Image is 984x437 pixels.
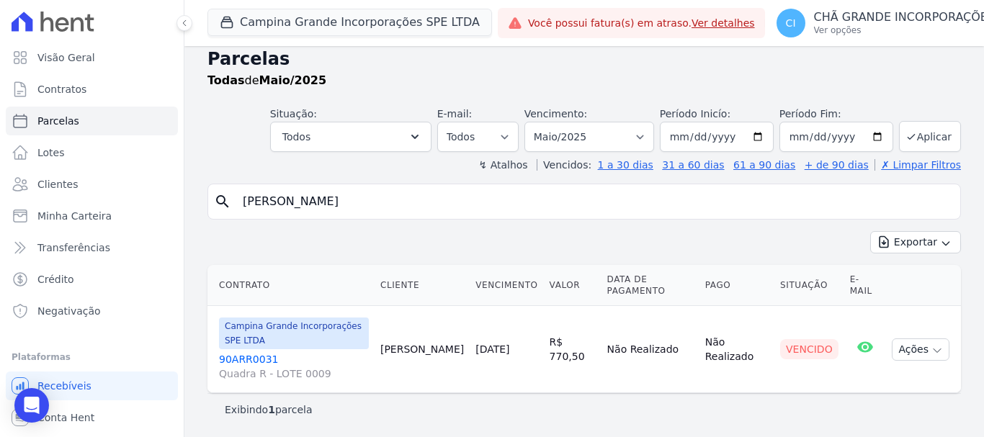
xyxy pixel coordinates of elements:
td: Não Realizado [699,306,774,393]
th: Situação [774,265,844,306]
div: Vencido [780,339,838,359]
span: CI [786,18,796,28]
a: Minha Carteira [6,202,178,230]
a: Transferências [6,233,178,262]
span: Parcelas [37,114,79,128]
th: Cliente [375,265,470,306]
a: [DATE] [475,343,509,355]
a: ✗ Limpar Filtros [875,159,961,171]
label: Período Fim: [779,107,893,122]
th: Vencimento [470,265,543,306]
p: Exibindo parcela [225,402,313,417]
th: Contrato [207,265,375,306]
span: Visão Geral [37,50,95,65]
div: Open Intercom Messenger [14,388,49,423]
span: Crédito [37,272,74,287]
span: Conta Hent [37,410,94,425]
span: Clientes [37,177,78,192]
a: 1 a 30 dias [598,159,653,171]
span: Lotes [37,145,65,160]
span: Minha Carteira [37,209,112,223]
td: [PERSON_NAME] [375,306,470,393]
h2: Parcelas [207,46,961,72]
span: Transferências [37,240,110,255]
span: Negativação [37,304,101,318]
span: Recebíveis [37,379,91,393]
td: R$ 770,50 [544,306,601,393]
a: Parcelas [6,107,178,135]
label: ↯ Atalhos [478,159,527,171]
a: Recebíveis [6,371,178,400]
button: Aplicar [899,121,961,152]
i: search [214,193,231,210]
a: + de 90 dias [805,159,869,171]
label: Vencimento: [524,108,587,120]
a: Lotes [6,138,178,167]
strong: Todas [207,73,245,87]
a: Contratos [6,75,178,104]
a: Clientes [6,170,178,199]
input: Buscar por nome do lote ou do cliente [234,187,954,216]
label: Situação: [270,108,317,120]
span: Você possui fatura(s) em atraso. [528,16,755,31]
b: 1 [268,404,275,415]
td: Não Realizado [601,306,699,393]
button: Todos [270,122,431,152]
label: Vencidos: [537,159,591,171]
a: Visão Geral [6,43,178,72]
th: Valor [544,265,601,306]
p: de [207,72,326,89]
div: Plataformas [12,348,172,366]
label: E-mail: [437,108,473,120]
label: Período Inicío: [660,108,730,120]
th: Pago [699,265,774,306]
button: Exportar [870,231,961,253]
span: Campina Grande Incorporações SPE LTDA [219,317,369,349]
span: Quadra R - LOTE 0009 [219,366,369,381]
a: 61 a 90 dias [733,159,795,171]
th: E-mail [844,265,887,306]
a: Negativação [6,297,178,325]
button: Ações [892,338,949,361]
a: 31 a 60 dias [662,159,724,171]
span: Todos [282,128,310,145]
a: Crédito [6,265,178,294]
span: Contratos [37,82,86,96]
th: Data de Pagamento [601,265,699,306]
button: Campina Grande Incorporações SPE LTDA [207,9,492,36]
a: Conta Hent [6,403,178,432]
a: 90ARR0031Quadra R - LOTE 0009 [219,352,369,381]
strong: Maio/2025 [259,73,327,87]
a: Ver detalhes [692,17,755,29]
